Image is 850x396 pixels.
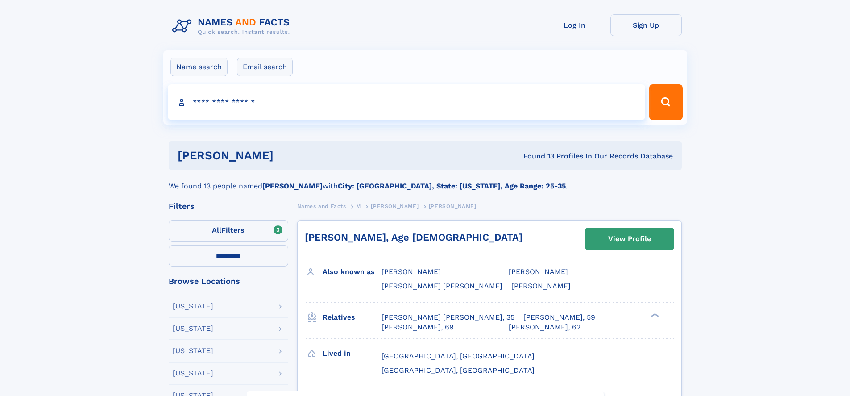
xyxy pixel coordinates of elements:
span: [PERSON_NAME] [429,203,477,209]
div: We found 13 people named with . [169,170,682,192]
span: M [356,203,361,209]
div: [US_STATE] [173,347,213,354]
a: [PERSON_NAME] [371,200,419,212]
div: Browse Locations [169,277,288,285]
a: Sign Up [610,14,682,36]
div: Filters [169,202,288,210]
a: [PERSON_NAME], Age [DEMOGRAPHIC_DATA] [305,232,522,243]
div: View Profile [608,229,651,249]
span: [PERSON_NAME] [509,267,568,276]
a: [PERSON_NAME], 69 [381,322,454,332]
div: [US_STATE] [173,370,213,377]
div: [US_STATE] [173,303,213,310]
a: [PERSON_NAME], 62 [509,322,580,332]
a: M [356,200,361,212]
span: [GEOGRAPHIC_DATA], [GEOGRAPHIC_DATA] [381,352,535,360]
span: All [212,226,221,234]
span: [PERSON_NAME] [371,203,419,209]
img: Logo Names and Facts [169,14,297,38]
b: [PERSON_NAME] [262,182,323,190]
label: Email search [237,58,293,76]
span: [GEOGRAPHIC_DATA], [GEOGRAPHIC_DATA] [381,366,535,375]
label: Name search [170,58,228,76]
input: search input [168,84,646,120]
a: Log In [539,14,610,36]
span: [PERSON_NAME] [511,282,571,290]
div: Found 13 Profiles In Our Records Database [398,151,673,161]
h3: Lived in [323,346,381,361]
button: Search Button [649,84,682,120]
a: [PERSON_NAME], 59 [523,313,595,322]
h3: Also known as [323,264,381,279]
h1: [PERSON_NAME] [178,150,398,161]
b: City: [GEOGRAPHIC_DATA], State: [US_STATE], Age Range: 25-35 [338,182,566,190]
span: [PERSON_NAME] [381,267,441,276]
a: View Profile [585,228,674,250]
label: Filters [169,220,288,242]
a: Names and Facts [297,200,346,212]
div: ❯ [649,312,659,318]
span: [PERSON_NAME] [PERSON_NAME] [381,282,502,290]
a: [PERSON_NAME] [PERSON_NAME], 35 [381,313,514,322]
h3: Relatives [323,310,381,325]
div: [US_STATE] [173,325,213,332]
